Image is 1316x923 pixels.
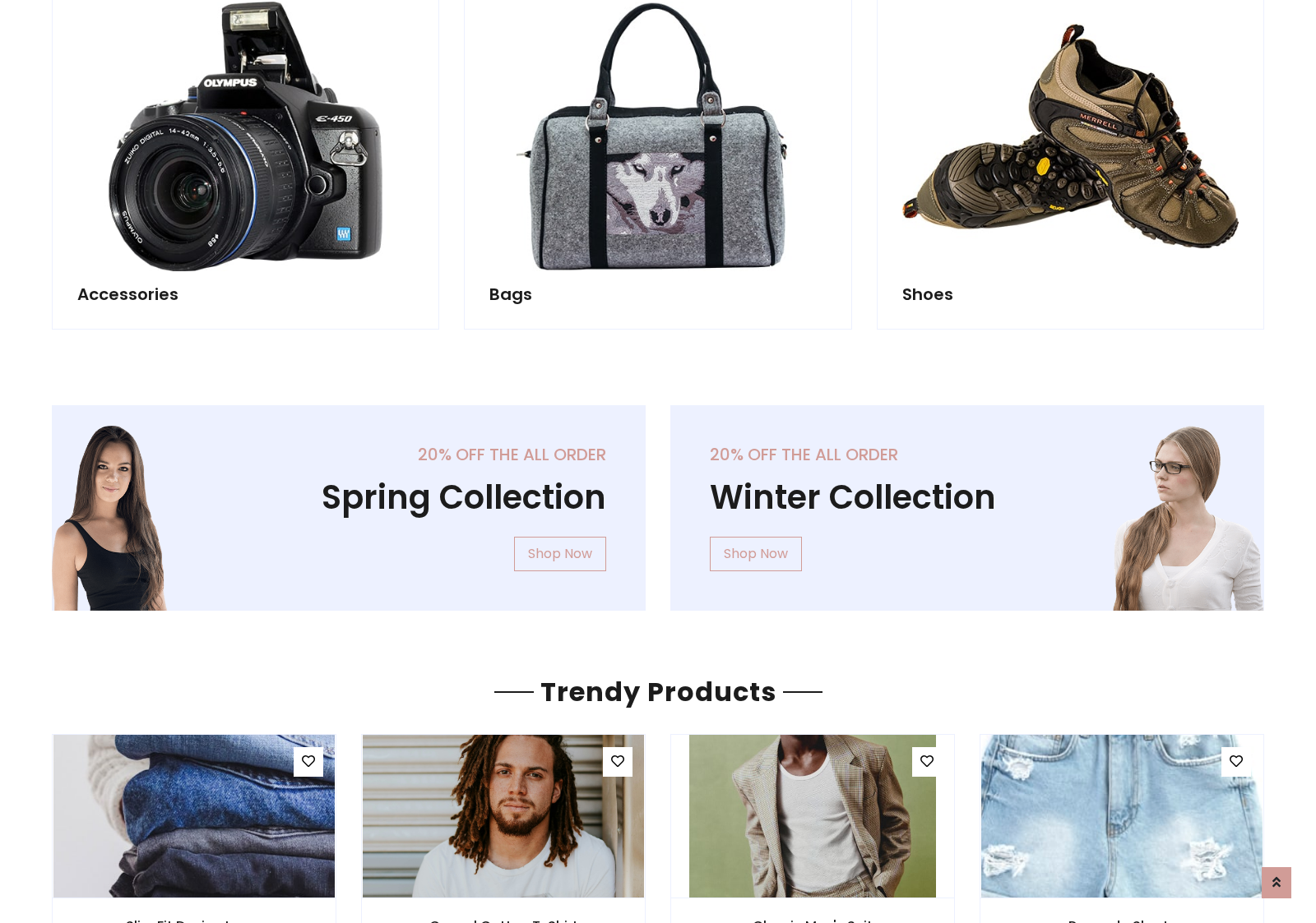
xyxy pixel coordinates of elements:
span: Trendy Products [534,673,783,710]
h5: 20% off the all order [91,445,606,464]
a: Shop Now [514,537,606,571]
h5: Accessories [77,284,414,304]
h1: Winter Collection [710,478,1225,517]
h5: 20% off the all order [710,445,1225,464]
h1: Spring Collection [91,478,606,517]
h5: Shoes [902,284,1239,304]
a: Shop Now [710,537,802,571]
h5: Bags [489,284,826,304]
